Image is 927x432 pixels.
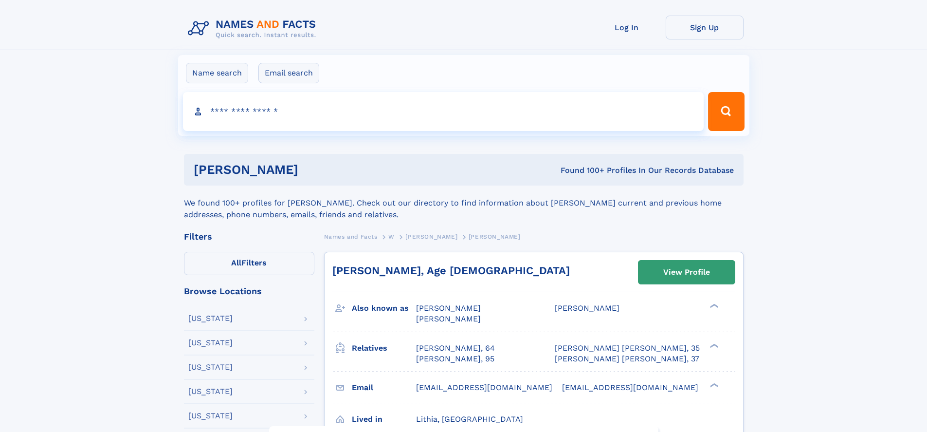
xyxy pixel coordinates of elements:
[388,233,395,240] span: W
[184,252,314,275] label: Filters
[469,233,521,240] span: [PERSON_NAME]
[188,363,233,371] div: [US_STATE]
[405,233,457,240] span: [PERSON_NAME]
[555,354,699,364] a: [PERSON_NAME] [PERSON_NAME], 37
[194,164,430,176] h1: [PERSON_NAME]
[416,414,523,424] span: Lithia, [GEOGRAPHIC_DATA]
[708,303,719,309] div: ❯
[186,63,248,83] label: Name search
[352,340,416,357] h3: Relatives
[188,315,233,322] div: [US_STATE]
[324,230,378,243] a: Names and Facts
[188,339,233,347] div: [US_STATE]
[184,186,744,221] div: We found 100+ profiles for [PERSON_NAME]. Check out our directory to find information about [PERS...
[429,165,734,176] div: Found 100+ Profiles In Our Records Database
[258,63,319,83] label: Email search
[708,342,719,349] div: ❯
[231,258,241,267] span: All
[416,343,495,354] a: [PERSON_NAME], 64
[708,92,744,131] button: Search Button
[332,264,570,277] a: [PERSON_NAME], Age [DEMOGRAPHIC_DATA]
[188,412,233,420] div: [US_STATE]
[663,261,710,283] div: View Profile
[188,388,233,395] div: [US_STATE]
[388,230,395,243] a: W
[184,287,314,296] div: Browse Locations
[184,232,314,241] div: Filters
[638,261,735,284] a: View Profile
[416,383,552,392] span: [EMAIL_ADDRESS][DOMAIN_NAME]
[666,16,744,39] a: Sign Up
[588,16,666,39] a: Log In
[555,303,619,313] span: [PERSON_NAME]
[352,411,416,428] h3: Lived in
[352,379,416,396] h3: Email
[416,303,481,313] span: [PERSON_NAME]
[555,343,700,354] a: [PERSON_NAME] [PERSON_NAME], 35
[708,382,719,388] div: ❯
[416,354,494,364] a: [PERSON_NAME], 95
[183,92,704,131] input: search input
[416,314,481,323] span: [PERSON_NAME]
[405,230,457,243] a: [PERSON_NAME]
[562,383,698,392] span: [EMAIL_ADDRESS][DOMAIN_NAME]
[184,16,324,42] img: Logo Names and Facts
[352,300,416,317] h3: Also known as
